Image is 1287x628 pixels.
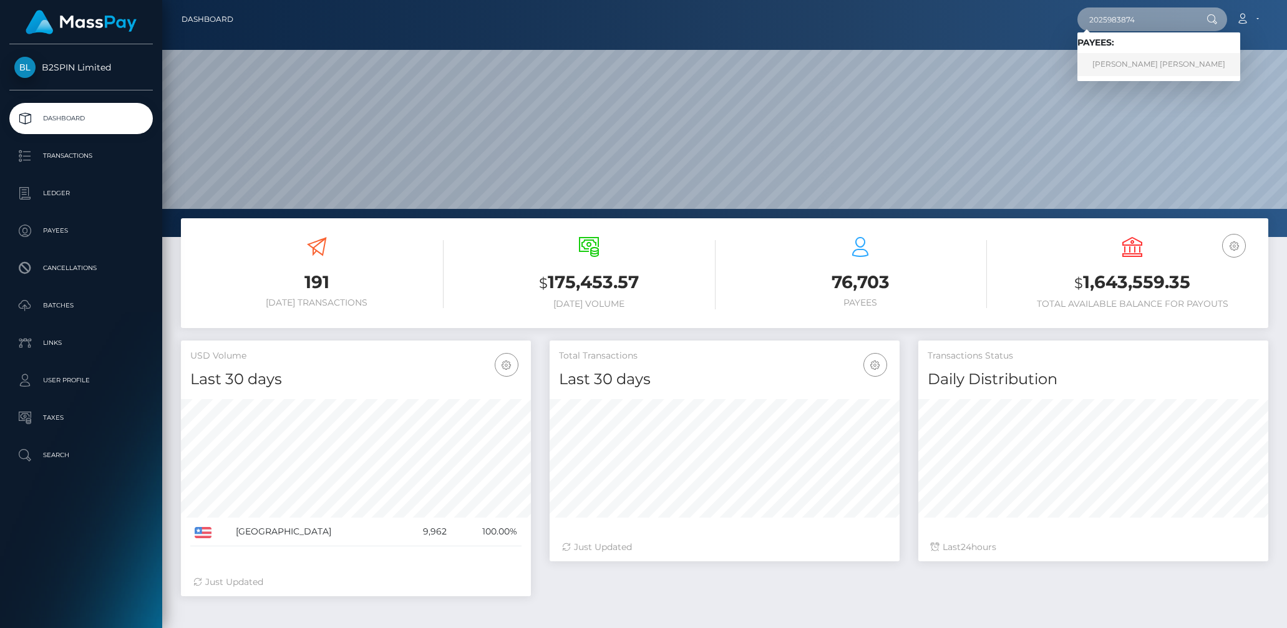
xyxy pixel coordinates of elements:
span: B2SPIN Limited [9,62,153,73]
a: Transactions [9,140,153,171]
div: Just Updated [193,576,518,589]
td: 100.00% [451,518,522,546]
h5: Total Transactions [559,350,890,362]
h6: Payees [734,297,988,308]
a: Payees [9,215,153,246]
p: Payees [14,221,148,240]
td: [GEOGRAPHIC_DATA] [231,518,399,546]
p: Cancellations [14,259,148,278]
h3: 1,643,559.35 [1006,270,1259,296]
h6: [DATE] Transactions [190,297,444,308]
a: [PERSON_NAME] [PERSON_NAME] [1077,53,1240,76]
p: User Profile [14,371,148,390]
h6: Total Available Balance for Payouts [1006,299,1259,309]
p: Search [14,446,148,465]
h4: Last 30 days [190,369,522,390]
h6: [DATE] Volume [462,299,716,309]
small: $ [1074,274,1083,292]
p: Batches [14,296,148,315]
a: Dashboard [9,103,153,134]
a: Links [9,327,153,359]
a: Search [9,440,153,471]
span: 24 [961,541,971,553]
h3: 191 [190,270,444,294]
a: Cancellations [9,253,153,284]
h5: USD Volume [190,350,522,362]
h4: Daily Distribution [928,369,1259,390]
h5: Transactions Status [928,350,1259,362]
img: MassPay Logo [26,10,137,34]
td: 9,962 [399,518,452,546]
a: Taxes [9,402,153,433]
h6: Payees: [1077,37,1240,48]
p: Transactions [14,147,148,165]
div: Just Updated [562,541,887,554]
a: Batches [9,290,153,321]
p: Dashboard [14,109,148,128]
p: Taxes [14,408,148,427]
h3: 76,703 [734,270,988,294]
h3: 175,453.57 [462,270,716,296]
input: Search... [1077,7,1195,31]
a: Ledger [9,178,153,209]
p: Ledger [14,184,148,203]
small: $ [539,274,548,292]
h4: Last 30 days [559,369,890,390]
a: User Profile [9,365,153,396]
a: Dashboard [182,6,233,32]
div: Last hours [931,541,1256,554]
img: US.png [195,527,211,538]
p: Links [14,334,148,352]
img: B2SPIN Limited [14,57,36,78]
